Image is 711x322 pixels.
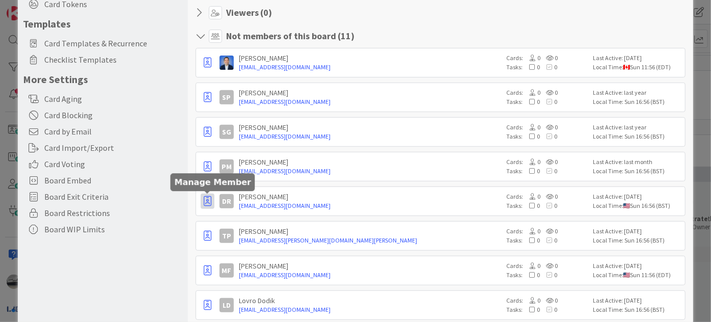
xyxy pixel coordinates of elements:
a: [EMAIL_ADDRESS][DOMAIN_NAME] [239,167,501,176]
div: Card Blocking [18,107,188,123]
div: Last Active: [DATE] [593,261,682,271]
span: ( 0 ) [260,7,272,18]
div: Tasks: [506,63,588,72]
span: 0 [523,297,540,304]
div: SG [220,125,234,139]
div: Cards: [506,53,588,63]
span: 0 [523,167,540,175]
span: Card Voting [44,158,183,170]
div: Local Time: Sun 16:56 (BST) [593,97,682,106]
h5: Templates [23,17,183,30]
div: Board WIP Limits [18,221,188,237]
div: Last Active: [DATE] [593,296,682,305]
div: Lovro Dodik [239,296,501,305]
div: Last Active: [DATE] [593,227,682,236]
span: 0 [523,236,540,244]
div: Tasks: [506,236,588,245]
div: Tasks: [506,201,588,210]
a: [EMAIL_ADDRESS][DOMAIN_NAME] [239,97,501,106]
div: Cards: [506,123,588,132]
span: 0 [540,306,557,313]
span: Board Restrictions [44,207,183,219]
div: Last Active: [DATE] [593,192,682,201]
div: Local Time: Sun 16:56 (BST) [593,132,682,141]
div: [PERSON_NAME] [239,227,501,236]
h5: More Settings [23,73,183,86]
span: 0 [540,123,558,131]
span: 0 [523,262,540,270]
div: Cards: [506,227,588,236]
div: Local Time: Sun 11:56 (EDT) [593,271,682,280]
div: Tasks: [506,305,588,314]
img: us.png [623,273,630,278]
span: 0 [540,227,558,235]
img: ca.png [623,65,630,70]
span: 0 [540,262,558,270]
a: [EMAIL_ADDRESS][DOMAIN_NAME] [239,132,501,141]
span: 0 [523,193,540,200]
div: Cards: [506,296,588,305]
span: 0 [540,63,557,71]
div: LD [220,298,234,312]
a: [EMAIL_ADDRESS][PERSON_NAME][DOMAIN_NAME][PERSON_NAME] [239,236,501,245]
span: 0 [523,98,540,105]
div: Last Active: [DATE] [593,53,682,63]
span: ( 11 ) [338,30,354,42]
div: Local Time: Sun 11:56 (EDT) [593,63,682,72]
span: 0 [523,89,540,96]
h4: Viewers [226,7,272,18]
span: 0 [540,54,558,62]
div: Local Time: Sun 16:56 (BST) [593,305,682,314]
div: [PERSON_NAME] [239,192,501,201]
span: Checklist Templates [44,53,183,66]
div: Local Time: Sun 16:56 (BST) [593,167,682,176]
div: Last Active: last year [593,123,682,132]
div: Last Active: last year [593,88,682,97]
span: 0 [523,54,540,62]
div: DR [220,194,234,208]
a: [EMAIL_ADDRESS][DOMAIN_NAME] [239,271,501,280]
span: Card Templates & Recurrence [44,37,183,49]
div: [PERSON_NAME] [239,53,501,63]
div: Local Time: Sun 16:56 (BST) [593,236,682,245]
span: 0 [540,158,558,166]
div: [PERSON_NAME] [239,88,501,97]
div: Tasks: [506,132,588,141]
h5: Manage Member [175,177,251,187]
span: Card by Email [44,125,183,138]
span: Board Exit Criteria [44,191,183,203]
span: Board Embed [44,174,183,186]
span: 0 [523,158,540,166]
span: 0 [540,132,557,140]
div: MF [220,263,234,278]
span: 0 [540,89,558,96]
span: 0 [540,167,557,175]
span: 0 [523,202,540,209]
div: Card Import/Export [18,140,188,156]
div: Cards: [506,261,588,271]
div: Cards: [506,157,588,167]
span: 0 [540,271,557,279]
div: TP [220,229,234,243]
div: PM [220,159,234,174]
img: us.png [623,203,630,208]
div: Tasks: [506,271,588,280]
span: 0 [540,98,557,105]
div: SP [220,90,234,104]
a: [EMAIL_ADDRESS][DOMAIN_NAME] [239,63,501,72]
span: 0 [523,132,540,140]
span: 0 [523,306,540,313]
div: Local Time: Sun 16:56 (BST) [593,201,682,210]
div: Cards: [506,88,588,97]
a: [EMAIL_ADDRESS][DOMAIN_NAME] [239,305,501,314]
div: Card Aging [18,91,188,107]
div: [PERSON_NAME] [239,261,501,271]
div: Last Active: last month [593,157,682,167]
div: [PERSON_NAME] [239,123,501,132]
span: 0 [540,236,557,244]
span: 0 [523,63,540,71]
span: 0 [540,202,557,209]
img: DP [220,56,234,70]
div: Cards: [506,192,588,201]
h4: Not members of this board [226,31,354,42]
